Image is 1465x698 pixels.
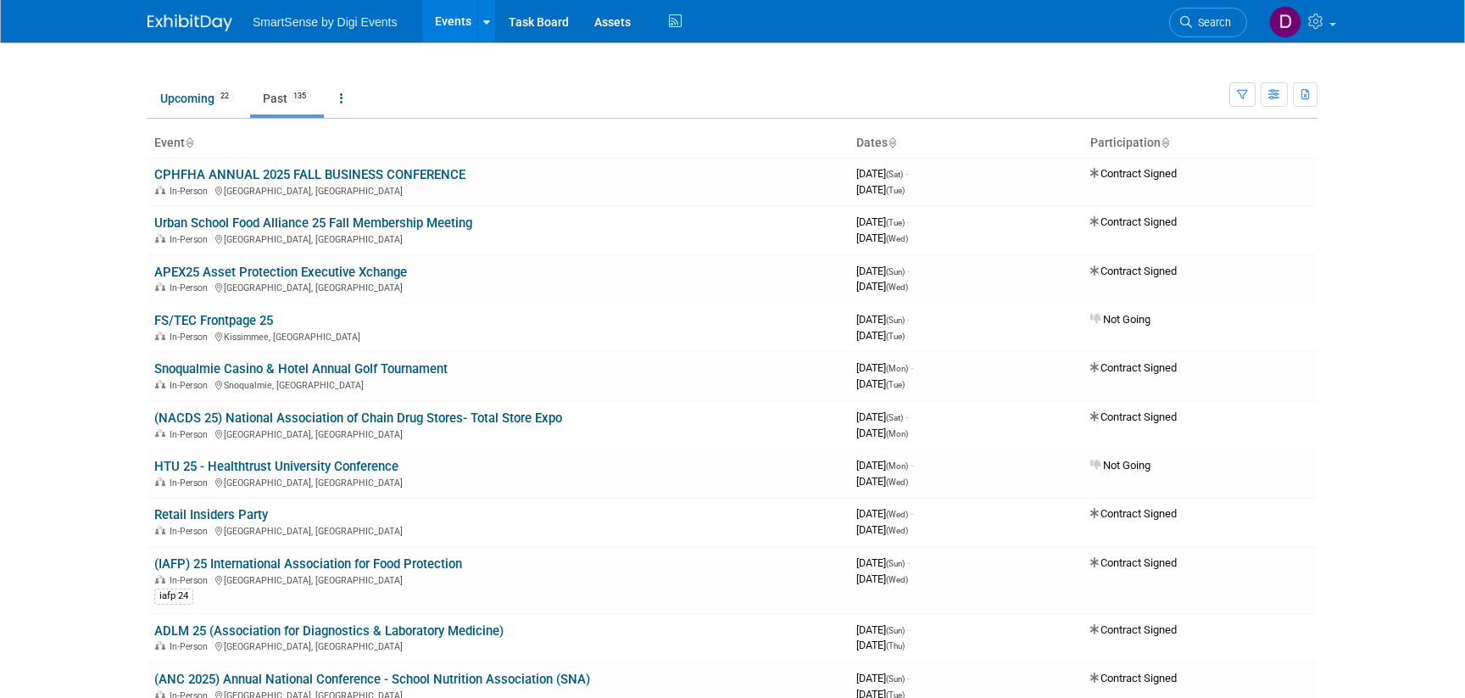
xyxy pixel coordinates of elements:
span: 135 [288,90,311,103]
a: CPHFHA ANNUAL 2025 FALL BUSINESS CONFERENCE [154,167,465,182]
a: Upcoming22 [148,82,247,114]
a: FS/TEC Frontpage 25 [154,313,273,328]
span: [DATE] [856,410,908,423]
span: - [907,672,910,684]
img: In-Person Event [155,380,165,388]
span: (Sun) [886,315,905,325]
img: ExhibitDay [148,14,232,31]
span: Contract Signed [1090,265,1177,277]
span: [DATE] [856,313,910,326]
span: (Mon) [886,364,908,373]
span: [DATE] [856,280,908,293]
a: ADLM 25 (Association for Diagnostics & Laboratory Medicine) [154,623,504,639]
span: [DATE] [856,639,905,651]
span: Contract Signed [1090,556,1177,569]
span: (Wed) [886,526,908,535]
span: In-Person [170,380,213,391]
img: In-Person Event [155,575,165,584]
div: [GEOGRAPHIC_DATA], [GEOGRAPHIC_DATA] [154,183,843,197]
a: (IAFP) 25 International Association for Food Protection [154,556,462,572]
span: - [905,167,908,180]
a: Sort by Start Date [888,136,896,149]
img: In-Person Event [155,234,165,243]
span: In-Person [170,477,213,489]
a: Urban School Food Alliance 25 Fall Membership Meeting [154,215,472,231]
span: (Sat) [886,170,903,179]
span: (Mon) [886,461,908,471]
span: (Tue) [886,218,905,227]
div: [GEOGRAPHIC_DATA], [GEOGRAPHIC_DATA] [154,572,843,586]
span: (Tue) [886,380,905,389]
span: (Sun) [886,626,905,635]
span: - [911,459,913,472]
a: Sort by Participation Type [1161,136,1169,149]
a: Snoqualmie Casino & Hotel Annual Golf Tournament [154,361,448,377]
span: In-Person [170,186,213,197]
img: In-Person Event [155,332,165,340]
div: [GEOGRAPHIC_DATA], [GEOGRAPHIC_DATA] [154,232,843,245]
span: (Wed) [886,282,908,292]
span: Not Going [1090,313,1150,326]
span: [DATE] [856,507,913,520]
div: [GEOGRAPHIC_DATA], [GEOGRAPHIC_DATA] [154,280,843,293]
th: Dates [849,129,1083,158]
span: Search [1192,16,1231,29]
span: [DATE] [856,556,910,569]
img: In-Person Event [155,477,165,486]
span: [DATE] [856,377,905,390]
span: Contract Signed [1090,507,1177,520]
div: Snoqualmie, [GEOGRAPHIC_DATA] [154,377,843,391]
span: (Sun) [886,674,905,684]
span: [DATE] [856,459,913,472]
span: (Sat) [886,413,903,422]
span: In-Person [170,526,213,537]
span: (Mon) [886,429,908,438]
span: In-Person [170,234,213,245]
span: (Thu) [886,641,905,651]
span: [DATE] [856,361,913,374]
span: (Sun) [886,267,905,276]
span: [DATE] [856,672,910,684]
span: [DATE] [856,167,908,180]
span: In-Person [170,332,213,343]
a: (NACDS 25) National Association of Chain Drug Stores- Total Store Expo [154,410,562,426]
span: [DATE] [856,475,908,488]
span: (Wed) [886,477,908,487]
a: APEX25 Asset Protection Executive Xchange [154,265,407,280]
span: (Tue) [886,332,905,341]
span: (Tue) [886,186,905,195]
div: [GEOGRAPHIC_DATA], [GEOGRAPHIC_DATA] [154,475,843,489]
span: - [905,410,908,423]
div: iafp 24 [154,589,193,604]
div: [GEOGRAPHIC_DATA], [GEOGRAPHIC_DATA] [154,523,843,537]
span: (Wed) [886,575,908,584]
img: In-Person Event [155,641,165,650]
span: 22 [215,90,234,103]
span: Contract Signed [1090,672,1177,684]
span: [DATE] [856,265,910,277]
span: In-Person [170,575,213,586]
img: In-Person Event [155,282,165,291]
a: (ANC 2025) Annual National Conference - School Nutrition Association (SNA) [154,672,590,687]
span: In-Person [170,641,213,652]
a: Search [1169,8,1247,37]
span: Contract Signed [1090,361,1177,374]
span: In-Person [170,429,213,440]
span: [DATE] [856,623,910,636]
span: - [907,265,910,277]
span: - [911,361,913,374]
th: Participation [1083,129,1317,158]
span: Contract Signed [1090,623,1177,636]
span: - [907,556,910,569]
span: Not Going [1090,459,1150,472]
a: Retail Insiders Party [154,507,268,522]
img: In-Person Event [155,526,165,534]
span: [DATE] [856,329,905,342]
div: [GEOGRAPHIC_DATA], [GEOGRAPHIC_DATA] [154,639,843,652]
span: [DATE] [856,232,908,244]
img: In-Person Event [155,429,165,438]
span: [DATE] [856,427,908,439]
span: (Wed) [886,234,908,243]
span: [DATE] [856,572,908,585]
span: (Sun) [886,559,905,568]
